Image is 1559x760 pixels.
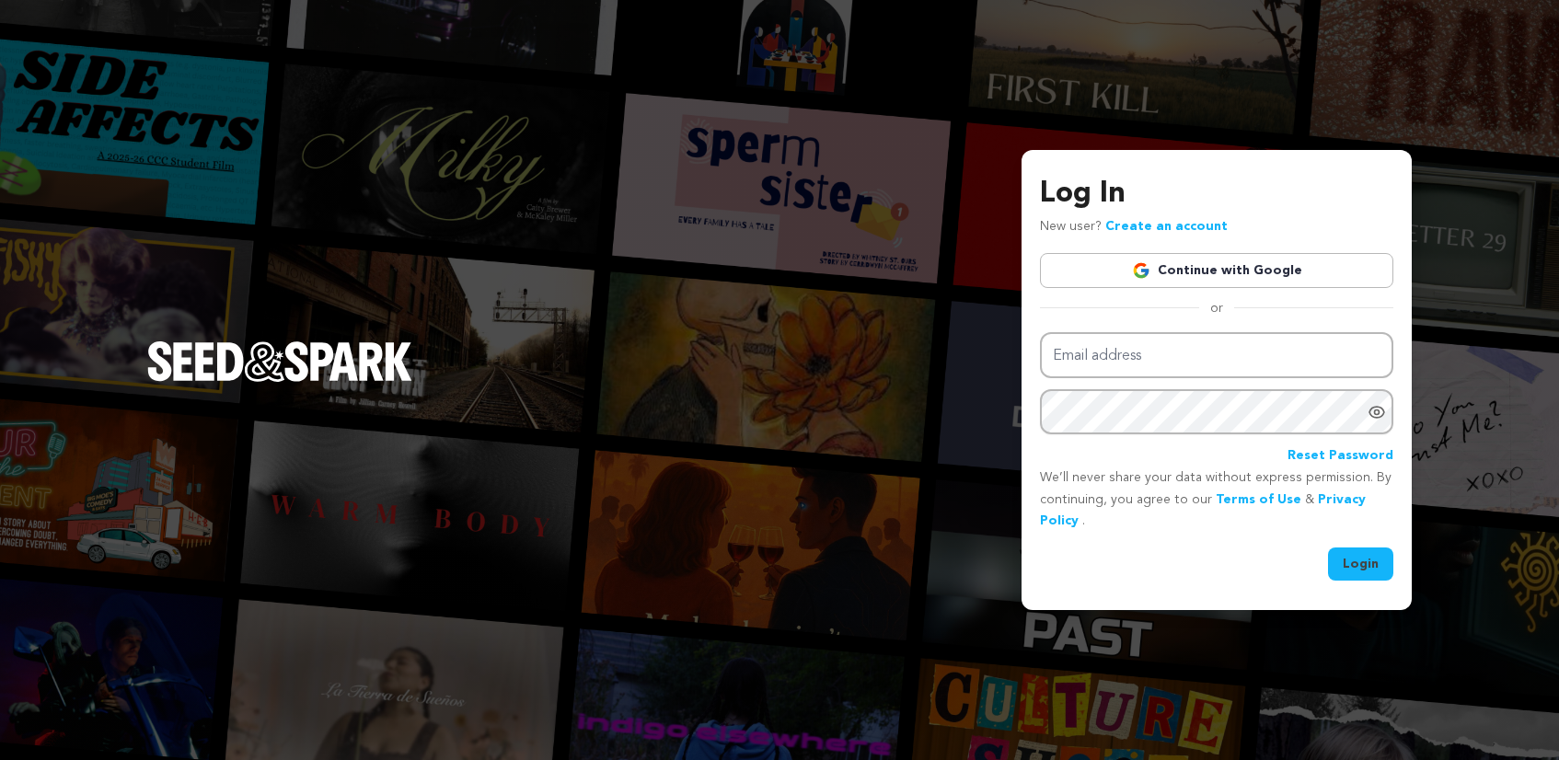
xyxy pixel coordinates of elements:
a: Terms of Use [1216,493,1301,506]
a: Create an account [1105,220,1228,233]
img: Google logo [1132,261,1150,280]
p: New user? [1040,216,1228,238]
a: Continue with Google [1040,253,1393,288]
span: or [1199,299,1234,317]
img: Seed&Spark Logo [147,341,412,382]
a: Show password as plain text. Warning: this will display your password on the screen. [1368,403,1386,421]
input: Email address [1040,332,1393,379]
a: Reset Password [1288,445,1393,467]
h3: Log In [1040,172,1393,216]
a: Seed&Spark Homepage [147,341,412,419]
p: We’ll never share your data without express permission. By continuing, you agree to our & . [1040,467,1393,533]
button: Login [1328,547,1393,581]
